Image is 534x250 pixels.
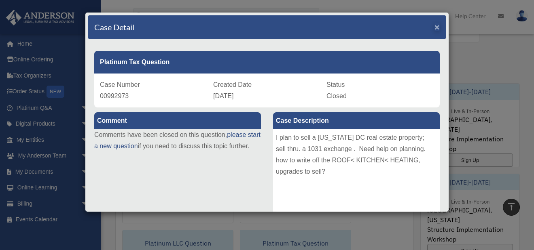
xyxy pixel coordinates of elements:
[94,51,440,74] div: Platinum Tax Question
[94,21,134,33] h4: Case Detail
[434,23,440,31] button: Close
[94,131,261,149] a: please start a new question
[326,81,345,88] span: Status
[100,92,129,99] span: 00992973
[100,81,140,88] span: Case Number
[273,112,440,129] label: Case Description
[94,129,261,152] p: Comments have been closed on this question, if you need to discuss this topic further.
[94,112,261,129] label: Comment
[434,22,440,32] span: ×
[213,92,233,99] span: [DATE]
[213,81,252,88] span: Created Date
[326,92,347,99] span: Closed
